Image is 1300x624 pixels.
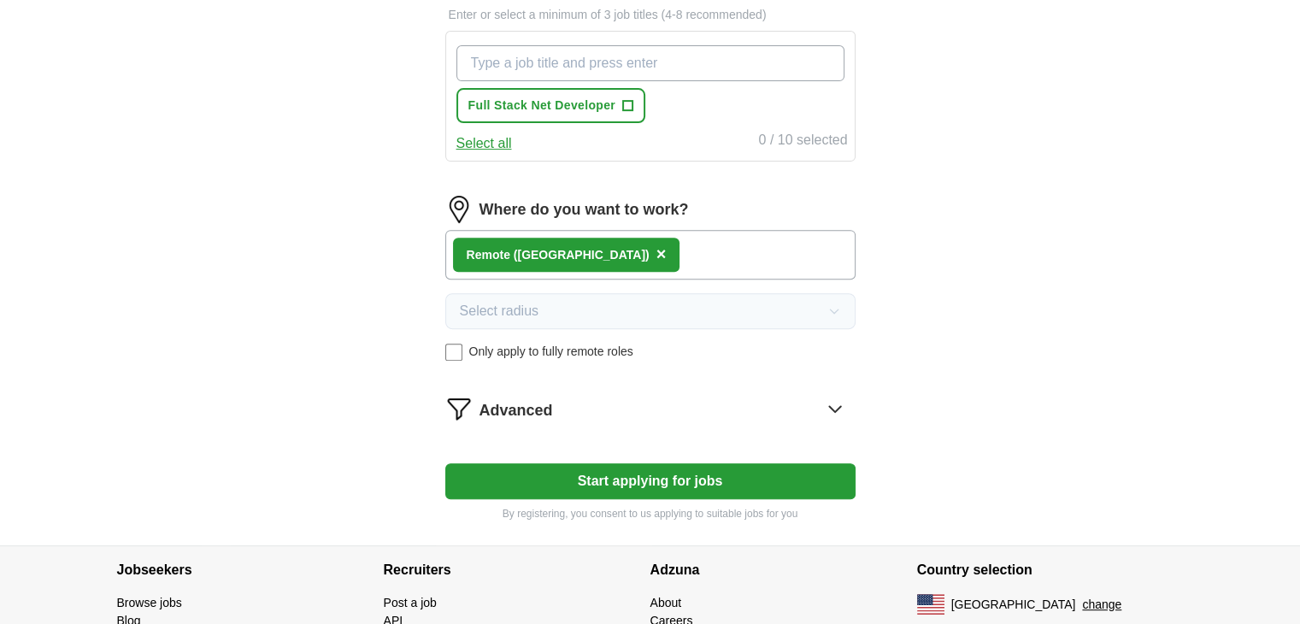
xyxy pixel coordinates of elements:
[456,133,512,154] button: Select all
[445,506,856,521] p: By registering, you consent to us applying to suitable jobs for you
[951,596,1076,614] span: [GEOGRAPHIC_DATA]
[479,399,553,422] span: Advanced
[917,546,1184,594] h4: Country selection
[758,130,847,154] div: 0 / 10 selected
[917,594,944,615] img: US flag
[468,97,616,115] span: Full Stack Net Developer
[445,463,856,499] button: Start applying for jobs
[456,45,844,81] input: Type a job title and press enter
[456,88,646,123] button: Full Stack Net Developer
[656,244,667,263] span: ×
[1082,596,1121,614] button: change
[467,246,650,264] div: Remote ([GEOGRAPHIC_DATA])
[445,344,462,361] input: Only apply to fully remote roles
[445,293,856,329] button: Select radius
[650,596,682,609] a: About
[656,242,667,268] button: ×
[460,301,539,321] span: Select radius
[445,196,473,223] img: location.png
[445,6,856,24] p: Enter or select a minimum of 3 job titles (4-8 recommended)
[479,198,689,221] label: Where do you want to work?
[469,343,633,361] span: Only apply to fully remote roles
[117,596,182,609] a: Browse jobs
[384,596,437,609] a: Post a job
[445,395,473,422] img: filter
